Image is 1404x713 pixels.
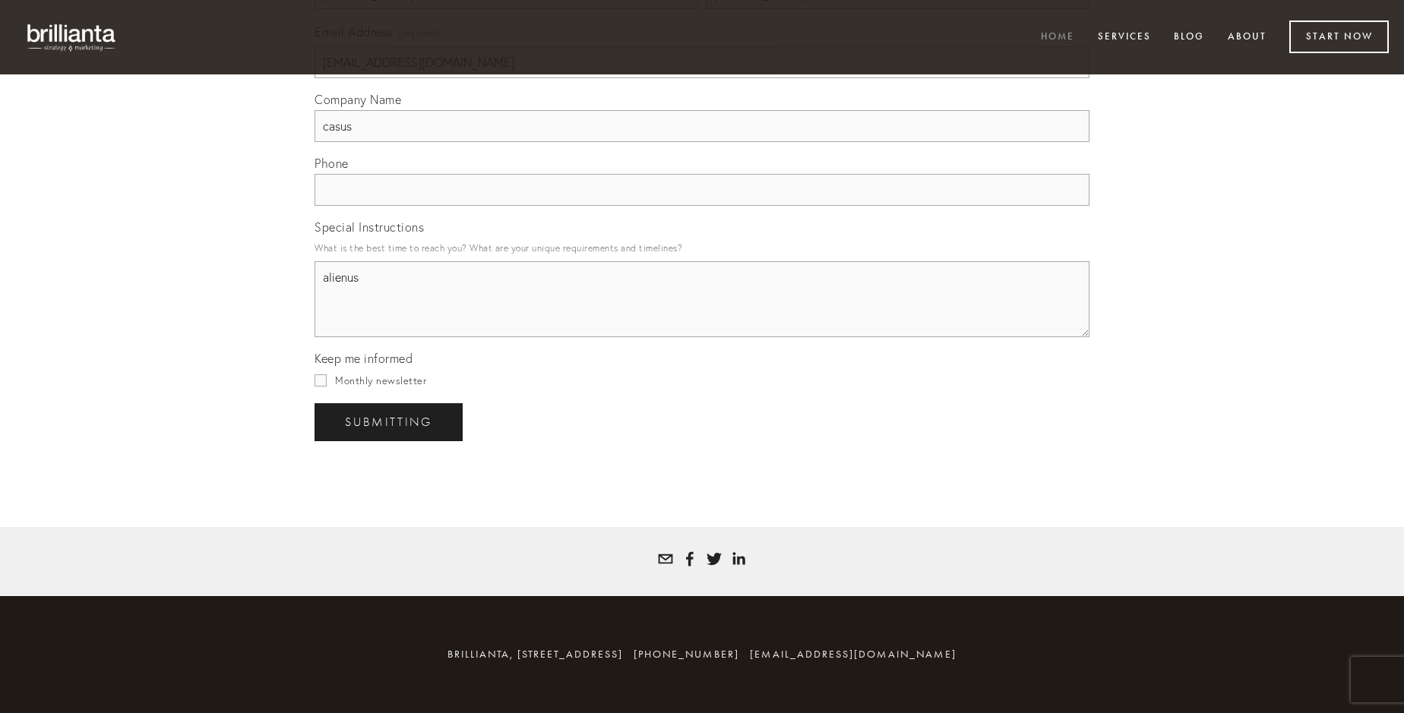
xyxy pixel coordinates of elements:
[335,374,426,386] span: Monthly newsletter
[315,219,424,235] span: Special Instructions
[1031,25,1084,50] a: Home
[658,551,673,566] a: tatyana@brillianta.com
[315,403,463,441] button: SubmittingSubmitting
[634,648,739,661] span: [PHONE_NUMBER]
[1088,25,1161,50] a: Services
[682,551,697,566] a: Tatyana Bolotnikov White
[1218,25,1276,50] a: About
[315,238,1089,258] p: What is the best time to reach you? What are your unique requirements and timelines?
[315,374,327,386] input: Monthly newsletter
[345,415,432,429] span: Submitting
[315,351,413,366] span: Keep me informed
[315,92,401,107] span: Company Name
[707,551,722,566] a: Tatyana White
[731,551,746,566] a: Tatyana White
[1289,21,1389,53] a: Start Now
[15,15,129,59] img: brillianta - research, strategy, marketing
[1164,25,1214,50] a: Blog
[750,648,957,661] a: [EMAIL_ADDRESS][DOMAIN_NAME]
[315,261,1089,337] textarea: alienus
[447,648,623,661] span: brillianta, [STREET_ADDRESS]
[315,156,349,171] span: Phone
